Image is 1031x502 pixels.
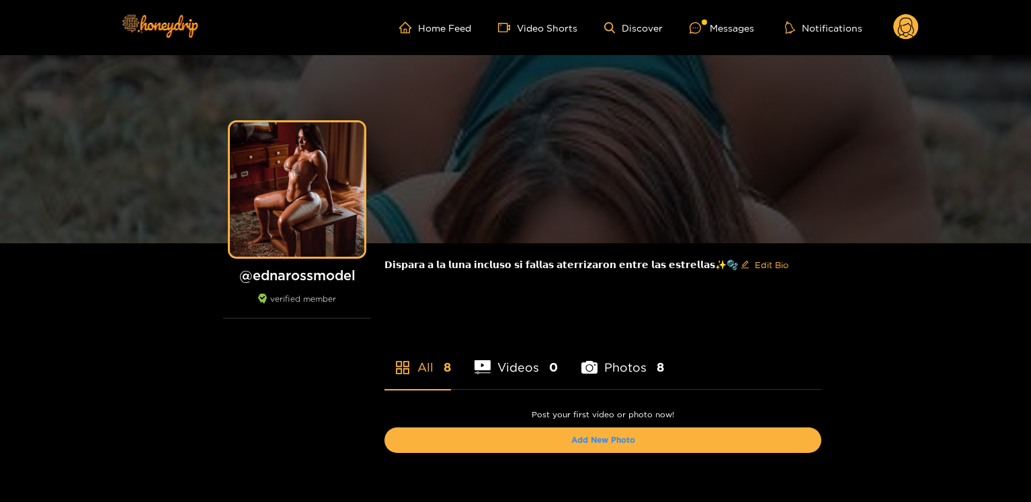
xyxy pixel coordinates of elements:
[384,410,821,419] p: Post your first video or photo now!
[738,254,791,276] button: editEdit Bio
[223,267,371,284] h1: @ ednarossmodel
[399,22,418,34] span: home
[384,329,451,389] li: All
[475,329,558,389] li: Videos
[384,427,821,453] button: Add New Photo
[657,359,664,376] span: 8
[571,435,635,444] a: Add New Photo
[549,359,558,376] span: 0
[741,260,749,270] span: edit
[223,294,371,319] div: verified member
[384,243,821,286] div: 𝗗𝗶𝘀𝗽𝗮𝗿𝗮 𝗮 𝗹𝗮 𝗹𝘂𝗻𝗮 𝗶𝗻𝗰𝗹𝘂𝘀𝗼 𝘀𝗶 𝗳𝗮𝗹𝗹𝗮𝘀 𝗮𝘁𝗲𝗿𝗿𝗶𝘇𝗮𝗿𝗼𝗻 𝗲𝗻𝘁𝗿𝗲 𝗹𝗮𝘀 𝗲𝘀𝘁𝗿𝗲𝗹𝗹𝗮𝘀✨🫧
[444,359,451,376] span: 8
[604,22,663,34] a: Discover
[755,258,788,271] span: Edit Bio
[498,22,517,34] span: video-camera
[395,360,411,376] span: appstore
[690,20,754,36] div: Messages
[498,22,577,34] a: Video Shorts
[581,329,664,389] li: Photos
[399,22,471,34] a: Home Feed
[781,21,866,34] button: Notifications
